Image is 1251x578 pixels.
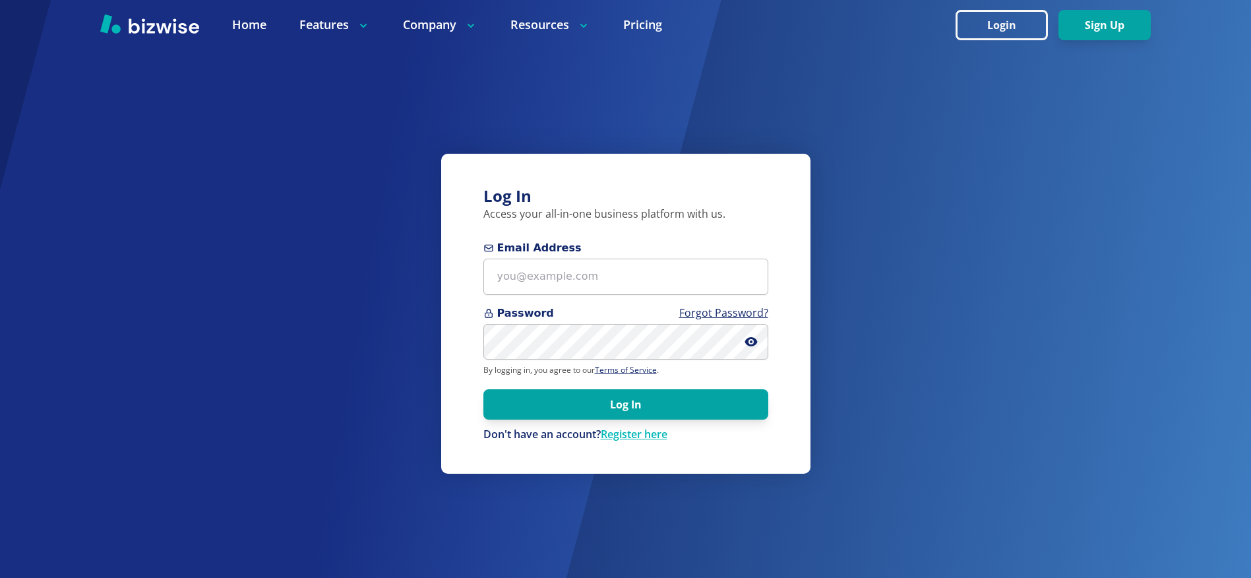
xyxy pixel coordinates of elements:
div: Don't have an account?Register here [483,428,768,442]
a: Pricing [623,16,662,33]
a: Forgot Password? [679,305,768,320]
img: Bizwise Logo [100,14,199,34]
input: you@example.com [483,259,768,295]
h3: Log In [483,185,768,207]
p: Company [403,16,477,33]
a: Sign Up [1058,19,1151,32]
p: By logging in, you agree to our . [483,365,768,375]
button: Sign Up [1058,10,1151,40]
p: Features [299,16,370,33]
a: Terms of Service [595,364,657,375]
span: Email Address [483,240,768,256]
a: Login [956,19,1058,32]
button: Log In [483,389,768,420]
button: Login [956,10,1048,40]
span: Password [483,305,768,321]
a: Home [232,16,266,33]
p: Don't have an account? [483,428,768,442]
a: Register here [601,427,667,441]
p: Access your all-in-one business platform with us. [483,207,768,222]
p: Resources [510,16,590,33]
